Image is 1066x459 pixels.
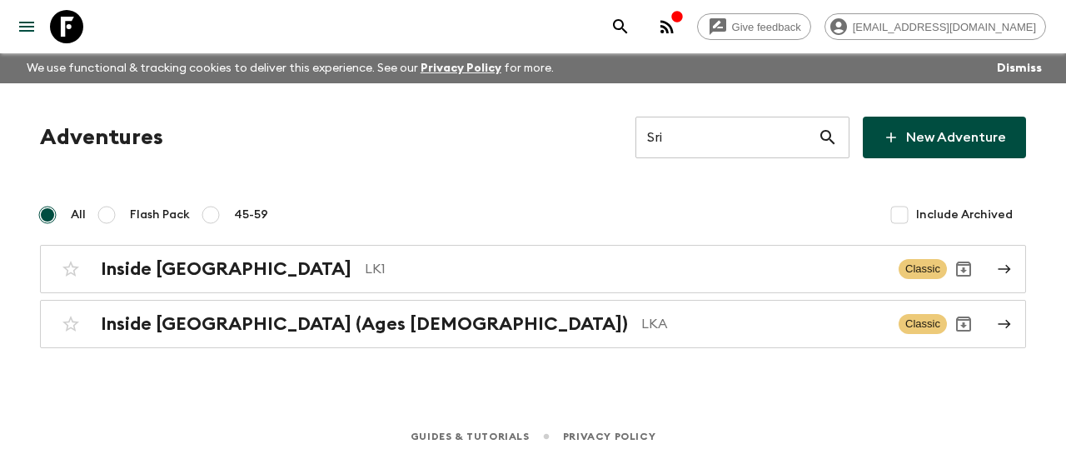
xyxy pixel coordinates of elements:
span: 45-59 [234,207,268,223]
span: Flash Pack [130,207,190,223]
a: Guides & Tutorials [411,427,530,446]
p: We use functional & tracking cookies to deliver this experience. See our for more. [20,53,560,83]
a: Give feedback [697,13,811,40]
span: Give feedback [723,21,810,33]
a: Inside [GEOGRAPHIC_DATA] (Ages [DEMOGRAPHIC_DATA])LKAClassicArchive [40,300,1026,348]
a: Privacy Policy [421,62,501,74]
a: New Adventure [863,117,1026,158]
span: Include Archived [916,207,1013,223]
button: Archive [947,307,980,341]
h2: Inside [GEOGRAPHIC_DATA] [101,258,351,280]
span: Classic [899,259,947,279]
button: Archive [947,252,980,286]
h2: Inside [GEOGRAPHIC_DATA] (Ages [DEMOGRAPHIC_DATA]) [101,313,628,335]
a: Inside [GEOGRAPHIC_DATA]LK1ClassicArchive [40,245,1026,293]
p: LK1 [365,259,885,279]
button: menu [10,10,43,43]
span: Classic [899,314,947,334]
button: search adventures [604,10,637,43]
h1: Adventures [40,121,163,154]
span: All [71,207,86,223]
div: [EMAIL_ADDRESS][DOMAIN_NAME] [824,13,1046,40]
p: LKA [641,314,885,334]
a: Privacy Policy [563,427,655,446]
span: [EMAIL_ADDRESS][DOMAIN_NAME] [844,21,1045,33]
input: e.g. AR1, Argentina [635,114,818,161]
button: Dismiss [993,57,1046,80]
